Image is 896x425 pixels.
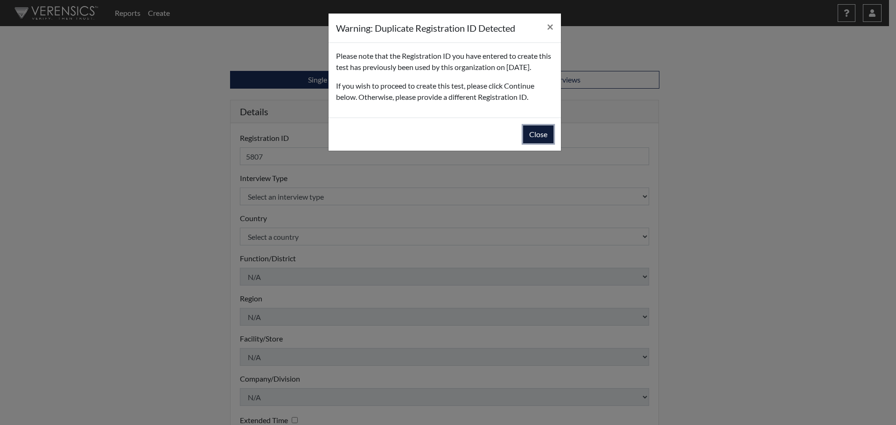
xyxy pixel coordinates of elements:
p: Please note that the Registration ID you have entered to create this test has previously been use... [336,50,553,73]
span: × [547,20,553,33]
h5: Warning: Duplicate Registration ID Detected [336,21,515,35]
button: Close [539,14,561,40]
p: If you wish to proceed to create this test, please click Continue below. Otherwise, please provid... [336,80,553,103]
button: Close [523,125,553,143]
